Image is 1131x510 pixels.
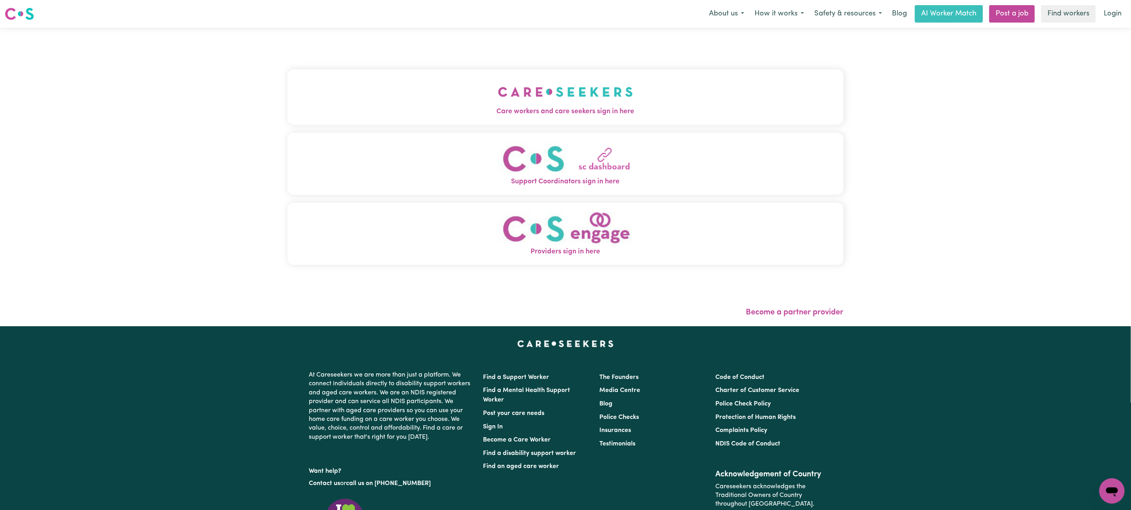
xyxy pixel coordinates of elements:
a: Sign In [483,424,503,430]
a: The Founders [599,374,639,381]
a: Find workers [1041,5,1096,23]
a: Find a Support Worker [483,374,549,381]
p: Want help? [309,464,474,476]
iframe: Button to launch messaging window, conversation in progress [1099,478,1125,504]
a: Complaints Policy [715,427,767,434]
a: Login [1099,5,1126,23]
a: Find a disability support worker [483,450,576,457]
a: Become a partner provider [746,308,844,316]
a: Contact us [309,480,340,487]
a: Police Checks [599,414,639,421]
a: Insurances [599,427,631,434]
button: Support Coordinators sign in here [287,133,844,195]
a: Blog [887,5,912,23]
span: Care workers and care seekers sign in here [287,107,844,117]
button: About us [704,6,749,22]
a: Find an aged care worker [483,463,559,470]
a: Find a Mental Health Support Worker [483,387,570,403]
button: Care workers and care seekers sign in here [287,69,844,125]
a: Careseekers logo [5,5,34,23]
a: Blog [599,401,612,407]
button: Safety & resources [809,6,887,22]
a: Careseekers home page [517,341,614,347]
a: call us on [PHONE_NUMBER] [346,480,431,487]
h2: Acknowledgement of Country [715,470,822,479]
p: At Careseekers we are more than just a platform. We connect individuals directly to disability su... [309,367,474,445]
a: Protection of Human Rights [715,414,796,421]
a: Code of Conduct [715,374,764,381]
a: Media Centre [599,387,640,394]
a: Post a job [989,5,1035,23]
a: Post your care needs [483,410,545,417]
button: How it works [749,6,809,22]
a: NDIS Code of Conduct [715,441,780,447]
img: Careseekers logo [5,7,34,21]
a: Testimonials [599,441,635,447]
a: Police Check Policy [715,401,771,407]
p: or [309,476,474,491]
a: Charter of Customer Service [715,387,799,394]
span: Providers sign in here [287,247,844,257]
a: Become a Care Worker [483,437,551,443]
button: Providers sign in here [287,203,844,265]
span: Support Coordinators sign in here [287,177,844,187]
a: AI Worker Match [915,5,983,23]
